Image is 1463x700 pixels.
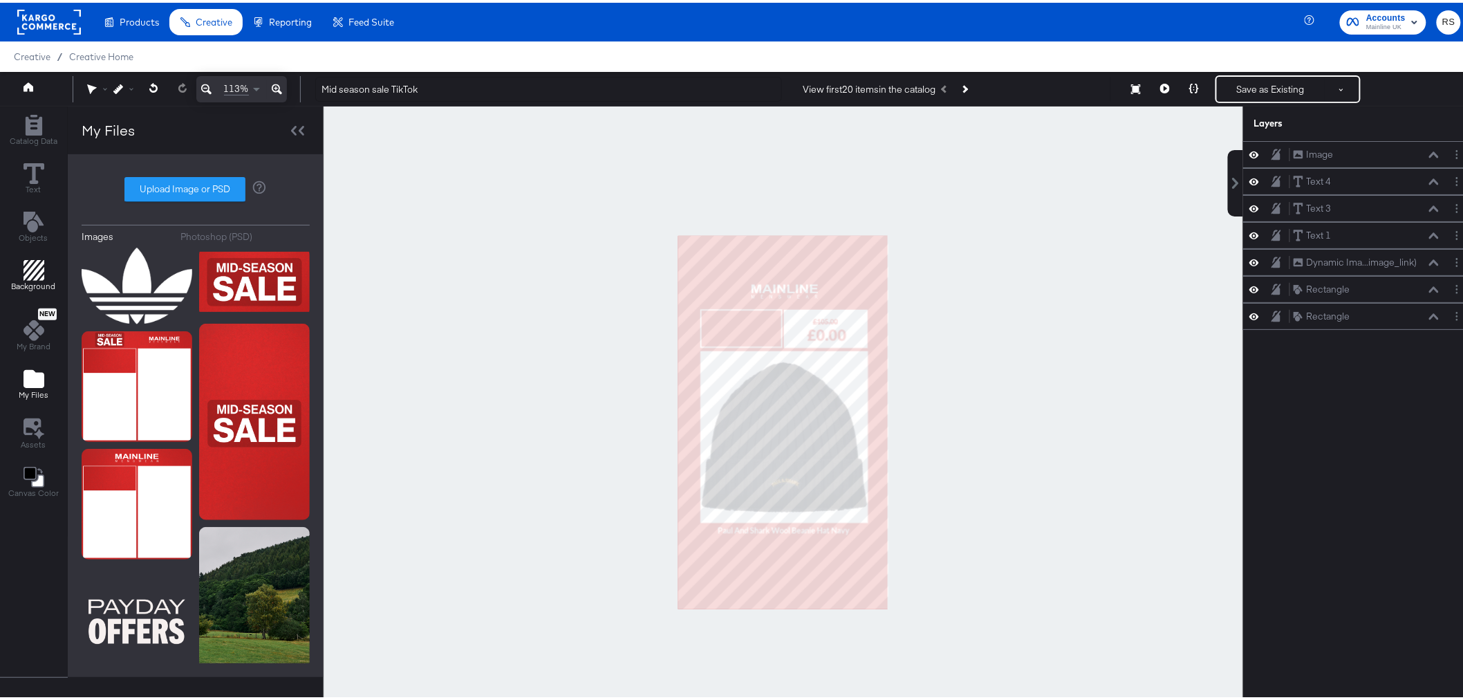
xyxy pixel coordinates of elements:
span: Creative [14,48,50,59]
button: Add Text [11,205,57,245]
span: Background [12,278,56,289]
button: Photoshop (PSD) [181,228,310,241]
span: New [38,307,57,316]
button: Rectangle [1293,306,1351,321]
button: Text 3 [1293,199,1332,213]
button: NewMy Brand [8,303,59,354]
div: Layers [1254,114,1395,127]
span: Feed Suite [348,14,394,25]
a: Creative Home [69,48,133,59]
div: Image [1307,145,1334,158]
button: Images [82,228,171,241]
span: Assets [21,436,46,448]
button: Image [1293,145,1334,159]
button: Text 4 [1293,172,1332,186]
span: Creative [196,14,232,25]
span: Catalog Data [10,133,57,144]
span: Text [26,181,41,192]
span: My Files [19,387,48,398]
div: Text 3 [1307,199,1332,212]
button: Dynamic Ima...image_link) [1293,252,1418,267]
div: Dynamic Ima...image_link) [1307,253,1417,266]
div: View first 20 items in the catalog [803,80,935,93]
span: Accounts [1366,8,1406,23]
button: Rectangle [1293,279,1351,294]
button: Add Rectangle [3,255,64,294]
button: RS [1437,8,1461,32]
div: Photoshop (PSD) [181,228,253,241]
button: AccountsMainline UK [1340,8,1426,32]
button: Text 1 [1293,225,1332,240]
span: Reporting [269,14,312,25]
span: Mainline UK [1366,19,1406,30]
span: My Brand [17,338,50,349]
div: Rectangle [1307,307,1350,320]
span: Canvas Color [8,485,59,496]
span: RS [1442,12,1455,28]
span: Objects [19,230,48,241]
div: My Files [82,118,135,138]
button: Save as Existing [1217,74,1325,99]
button: Next Product [955,74,974,99]
button: Text [15,157,53,196]
span: Products [120,14,159,25]
div: Rectangle [1307,280,1350,293]
div: Text 1 [1307,226,1332,239]
button: Add Files [10,363,57,403]
span: / [50,48,69,59]
button: Add Rectangle [1,109,66,148]
div: Text 4 [1307,172,1332,185]
button: Assets [13,412,55,452]
span: 113% [224,80,249,93]
div: Images [82,228,113,241]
